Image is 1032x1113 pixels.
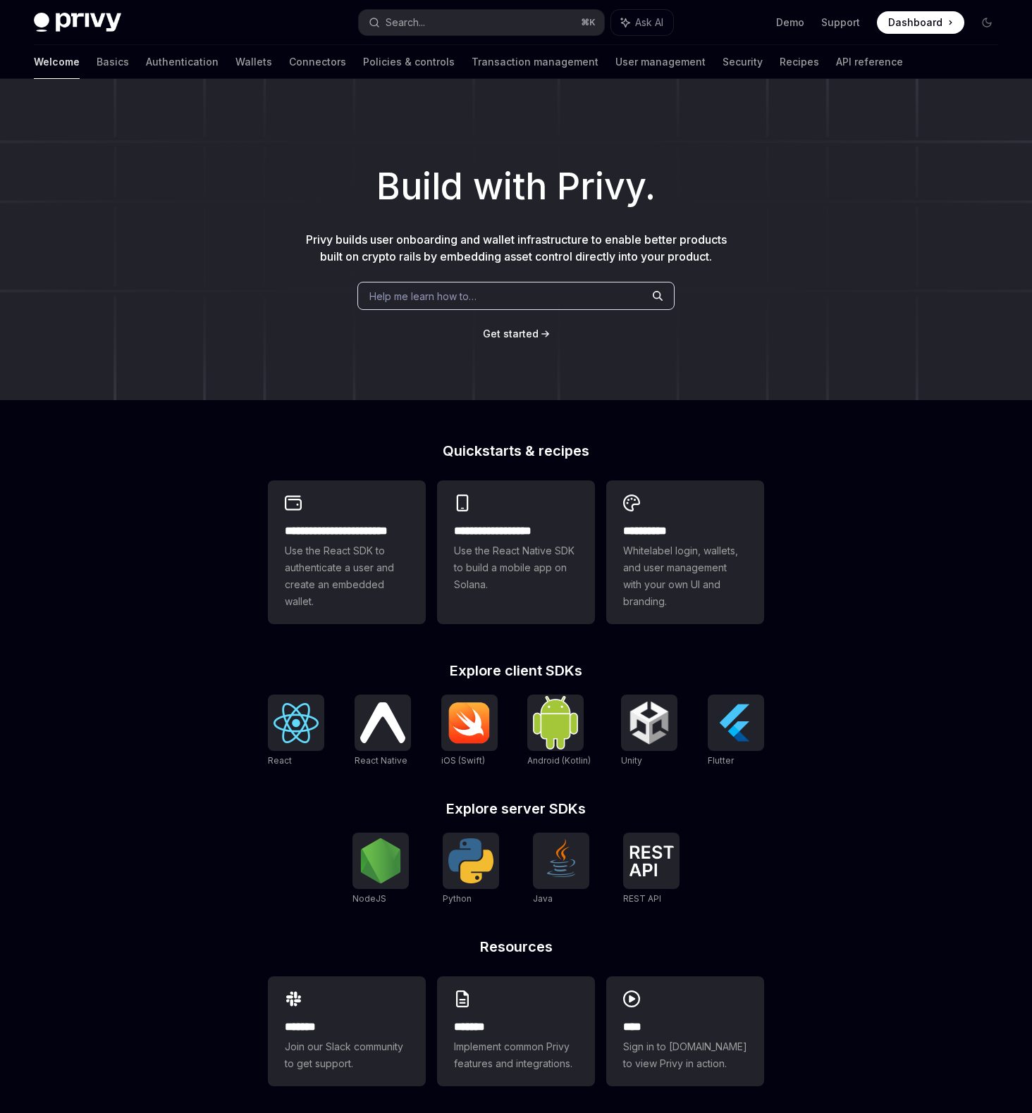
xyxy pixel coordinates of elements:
a: Basics [97,45,129,79]
span: Privy builds user onboarding and wallet infrastructure to enable better products built on crypto ... [306,232,727,263]
a: Dashboard [877,11,964,34]
span: Python [443,893,472,904]
img: iOS (Swift) [447,702,492,744]
a: User management [615,45,706,79]
img: Java [539,838,584,883]
img: Flutter [713,700,758,745]
span: Android (Kotlin) [527,755,591,766]
a: API reference [836,45,903,79]
span: Unity [621,755,642,766]
a: React NativeReact Native [355,695,411,768]
span: Implement common Privy features and integrations. [454,1038,578,1072]
span: Whitelabel login, wallets, and user management with your own UI and branding. [623,542,747,610]
h2: Explore client SDKs [268,664,764,678]
a: **** **Implement common Privy features and integrations. [437,976,595,1086]
img: React [274,703,319,743]
a: ****Sign in to [DOMAIN_NAME] to view Privy in action. [606,976,764,1086]
a: **** **Join our Slack community to get support. [268,976,426,1086]
img: React Native [360,702,405,742]
a: NodeJSNodeJS [352,833,409,906]
a: JavaJava [533,833,589,906]
img: Android (Kotlin) [533,696,578,749]
a: Support [821,15,860,30]
span: Dashboard [888,15,942,30]
span: Help me learn how to… [369,289,477,304]
a: Transaction management [472,45,598,79]
h2: Quickstarts & recipes [268,444,764,458]
span: React [268,755,292,766]
a: **** *****Whitelabel login, wallets, and user management with your own UI and branding. [606,480,764,624]
a: Wallets [235,45,272,79]
span: Flutter [708,755,734,766]
a: Demo [776,15,804,30]
a: Get started [483,327,539,341]
span: ⌘ K [581,17,596,28]
a: Security [723,45,763,79]
h1: Build with Privy. [23,159,1009,214]
h2: Explore server SDKs [268,802,764,816]
img: Python [448,838,493,883]
a: ReactReact [268,695,324,768]
a: iOS (Swift)iOS (Swift) [441,695,498,768]
a: PythonPython [443,833,499,906]
button: Toggle dark mode [976,11,998,34]
a: FlutterFlutter [708,695,764,768]
a: Android (Kotlin)Android (Kotlin) [527,695,591,768]
span: NodeJS [352,893,386,904]
span: Use the React Native SDK to build a mobile app on Solana. [454,542,578,593]
span: Use the React SDK to authenticate a user and create an embedded wallet. [285,542,409,610]
img: REST API [629,845,674,876]
span: Get started [483,328,539,340]
img: NodeJS [358,838,403,883]
a: Connectors [289,45,346,79]
a: Policies & controls [363,45,455,79]
a: Recipes [780,45,819,79]
a: Welcome [34,45,80,79]
button: Ask AI [611,10,673,35]
span: Sign in to [DOMAIN_NAME] to view Privy in action. [623,1038,747,1072]
span: Ask AI [635,15,663,30]
h2: Resources [268,940,764,954]
a: **** **** **** ***Use the React Native SDK to build a mobile app on Solana. [437,480,595,624]
img: dark logo [34,13,121,32]
img: Unity [627,700,672,745]
a: Authentication [146,45,219,79]
button: Search...⌘K [359,10,603,35]
span: React Native [355,755,407,766]
span: Join our Slack community to get support. [285,1038,409,1072]
span: Java [533,893,553,904]
span: REST API [623,893,661,904]
a: UnityUnity [621,695,677,768]
span: iOS (Swift) [441,755,485,766]
a: REST APIREST API [623,833,680,906]
div: Search... [386,14,425,31]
